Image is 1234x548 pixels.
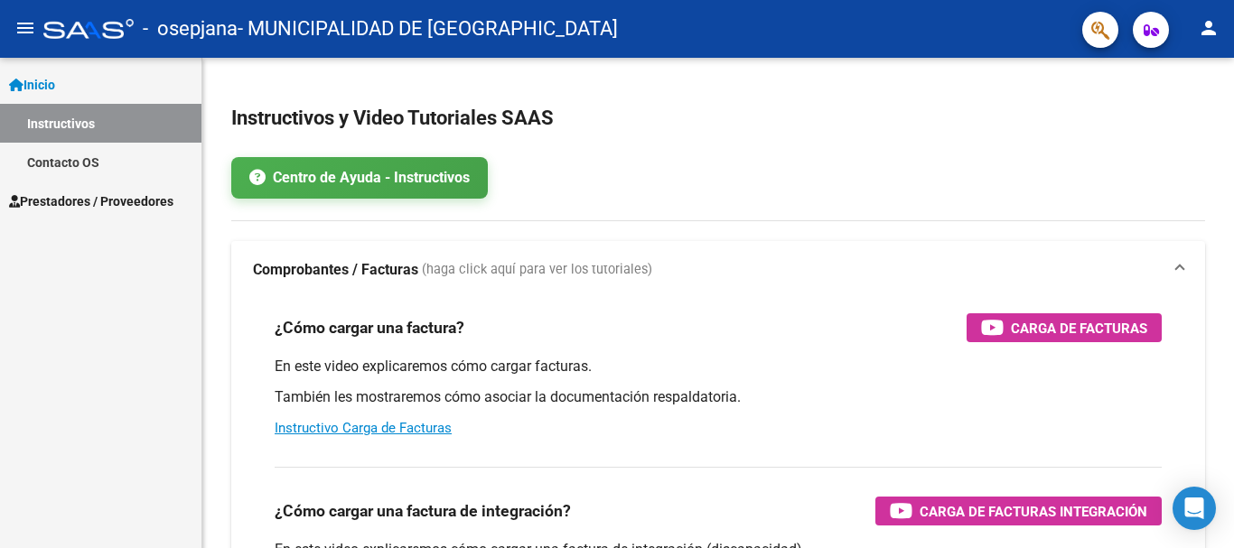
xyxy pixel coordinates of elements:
h2: Instructivos y Video Tutoriales SAAS [231,101,1205,135]
span: (haga click aquí para ver los tutoriales) [422,260,652,280]
p: En este video explicaremos cómo cargar facturas. [275,357,1162,376]
button: Carga de Facturas Integración [875,497,1162,525]
button: Carga de Facturas [967,313,1162,342]
div: Open Intercom Messenger [1173,487,1216,530]
mat-icon: person [1198,17,1220,39]
h3: ¿Cómo cargar una factura de integración? [275,498,571,524]
span: Carga de Facturas Integración [920,500,1147,523]
p: También les mostraremos cómo asociar la documentación respaldatoria. [275,387,1162,407]
span: Inicio [9,75,55,95]
span: - osepjana [143,9,238,49]
a: Instructivo Carga de Facturas [275,420,452,436]
span: - MUNICIPALIDAD DE [GEOGRAPHIC_DATA] [238,9,618,49]
span: Carga de Facturas [1011,317,1147,339]
mat-expansion-panel-header: Comprobantes / Facturas (haga click aquí para ver los tutoriales) [231,241,1205,299]
mat-icon: menu [14,17,36,39]
span: Prestadores / Proveedores [9,191,173,211]
strong: Comprobantes / Facturas [253,260,418,280]
a: Centro de Ayuda - Instructivos [231,157,488,199]
h3: ¿Cómo cargar una factura? [275,315,464,340]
